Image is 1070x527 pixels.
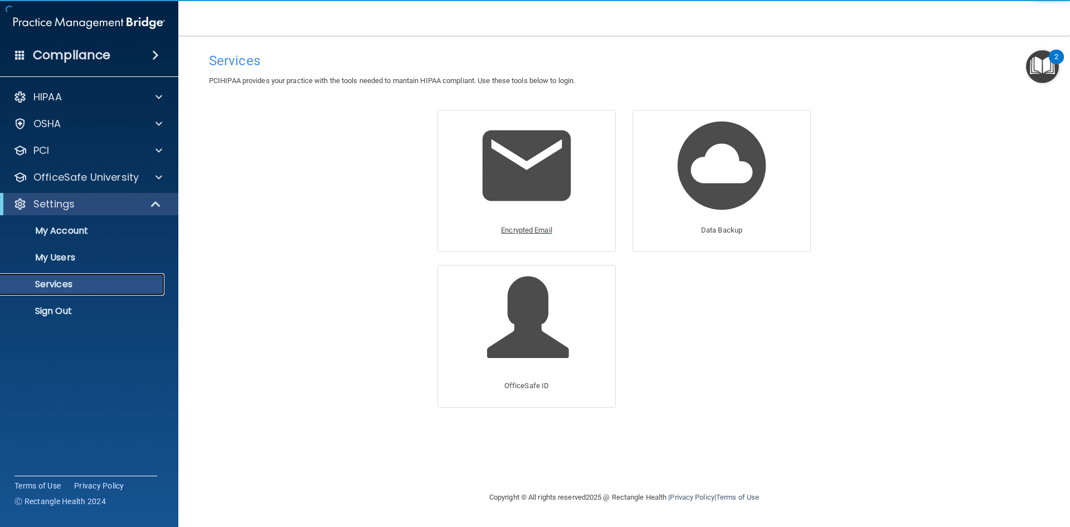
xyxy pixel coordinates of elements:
[13,12,165,34] img: PMB logo
[13,171,162,184] a: OfficeSafe University
[33,171,139,184] p: OfficeSafe University
[421,480,828,515] div: Copyright © All rights reserved 2025 @ Rectangle Health | |
[33,117,61,130] p: OSHA
[7,279,159,290] p: Services
[33,90,62,104] p: HIPAA
[33,144,49,157] p: PCI
[209,76,575,85] span: PCIHIPAA provides your practice with the tools needed to mantain HIPAA compliant. Use these tools...
[13,90,162,104] a: HIPAA
[209,54,1039,68] h4: Services
[669,113,775,219] img: Data Backup
[7,225,159,236] p: My Account
[504,379,549,393] p: OfficeSafe ID
[670,493,714,501] a: Privacy Policy
[33,197,75,211] p: Settings
[74,480,124,491] a: Privacy Policy
[33,47,110,63] h4: Compliance
[437,110,616,252] a: Encrypted Email Encrypted Email
[633,110,811,252] a: Data Backup Data Backup
[701,224,742,237] p: Data Backup
[14,480,61,491] a: Terms of Use
[7,252,159,263] p: My Users
[7,306,159,317] p: Sign Out
[474,113,580,219] img: Encrypted Email
[13,144,162,157] a: PCI
[13,197,162,211] a: Settings
[13,117,162,130] a: OSHA
[501,224,552,237] p: Encrypted Email
[1054,57,1058,71] div: 2
[14,496,106,507] span: Ⓒ Rectangle Health 2024
[437,265,616,407] a: OfficeSafe ID
[1026,50,1059,83] button: Open Resource Center, 2 new notifications
[716,493,759,501] a: Terms of Use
